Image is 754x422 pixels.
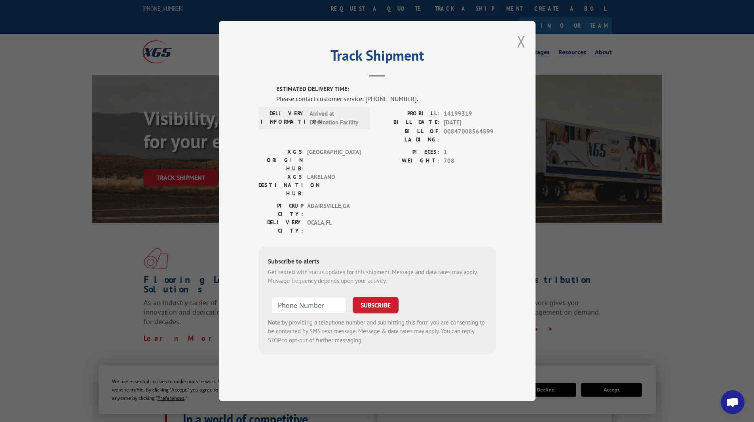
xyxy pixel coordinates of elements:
label: XGS DESTINATION HUB: [258,173,303,198]
span: 14199319 [444,109,496,118]
label: XGS ORIGIN HUB: [258,148,303,173]
label: BILL DATE: [377,118,440,127]
label: PIECES: [377,148,440,157]
label: DELIVERY CITY: [258,218,303,235]
label: DELIVERY INFORMATION: [261,109,306,127]
span: OCALA , FL [307,218,361,235]
button: Close modal [517,31,526,52]
span: ADAIRSVILLE , GA [307,202,361,218]
span: [DATE] [444,118,496,127]
label: BILL OF LADING: [377,127,440,144]
label: ESTIMATED DELIVERY TIME: [276,85,496,94]
span: 1 [444,148,496,157]
div: Subscribe to alerts [268,256,486,268]
div: Open chat [721,390,745,414]
span: 708 [444,157,496,166]
h2: Track Shipment [258,50,496,65]
label: PICKUP CITY: [258,202,303,218]
button: SUBSCRIBE [353,297,399,313]
span: [GEOGRAPHIC_DATA] [307,148,361,173]
span: 00847008564899 [444,127,496,144]
label: PROBILL: [377,109,440,118]
span: Arrived at Destination Facility [310,109,363,127]
div: Please contact customer service: [PHONE_NUMBER]. [276,94,496,103]
div: Get texted with status updates for this shipment. Message and data rates may apply. Message frequ... [268,268,486,286]
label: WEIGHT: [377,157,440,166]
span: LAKELAND [307,173,361,198]
strong: Note: [268,319,282,326]
input: Phone Number [271,297,346,313]
div: by providing a telephone number and submitting this form you are consenting to be contacted by SM... [268,318,486,345]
